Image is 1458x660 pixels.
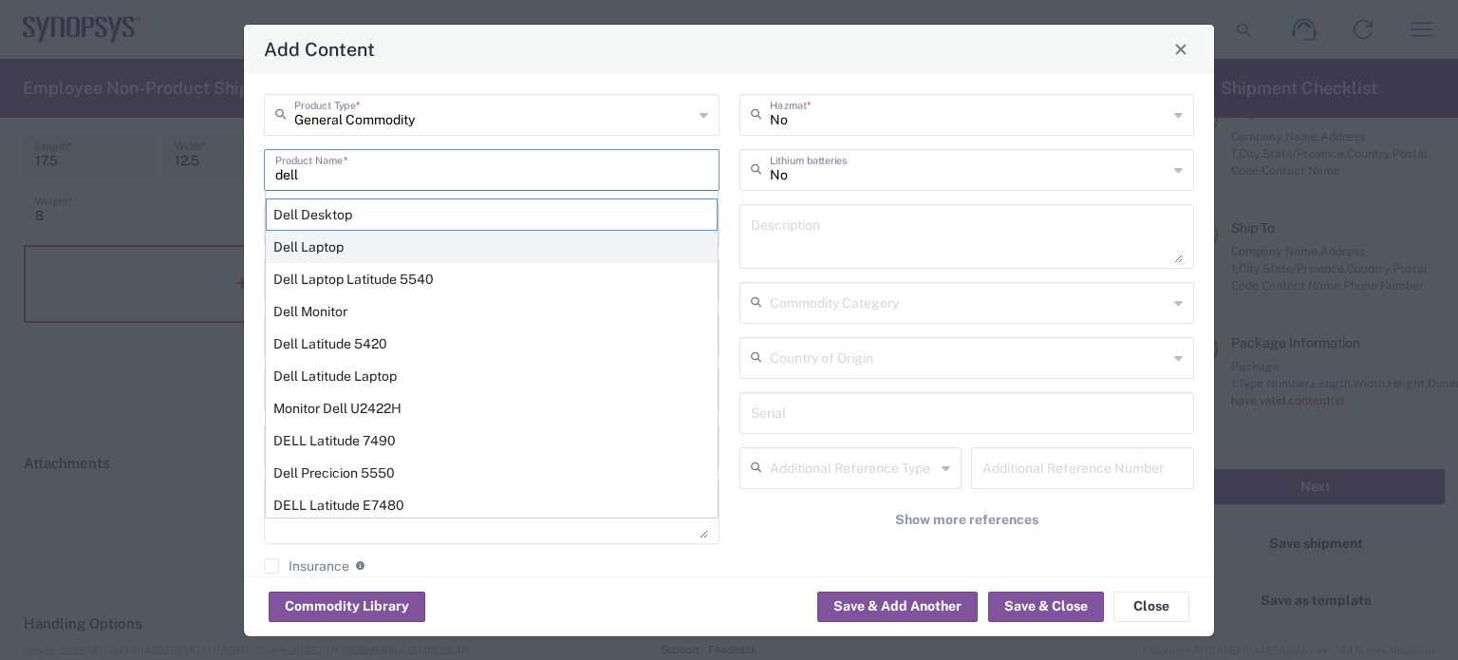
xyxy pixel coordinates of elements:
[266,392,718,424] div: Monitor Dell U2422H
[817,592,978,622] button: Save & Add Another
[988,592,1104,622] button: Save & Close
[1168,36,1194,63] button: Close
[1113,592,1189,622] button: Close
[895,511,1038,529] span: Show more references
[266,489,718,521] div: DELL Latitude E7480
[266,198,718,231] div: Dell Desktop
[269,592,425,622] button: Commodity Library
[264,558,349,574] label: Insurance
[266,424,718,457] div: DELL Latitude 7490
[266,263,718,295] div: Dell Laptop Latitude 5540
[266,295,718,328] div: Dell Monitor
[266,231,718,263] div: Dell Laptop
[266,328,718,360] div: Dell Latitude 5420
[266,457,718,489] div: Dell Precicion 5550
[264,35,375,63] h4: Add Content
[266,360,718,392] div: Dell Latitude Laptop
